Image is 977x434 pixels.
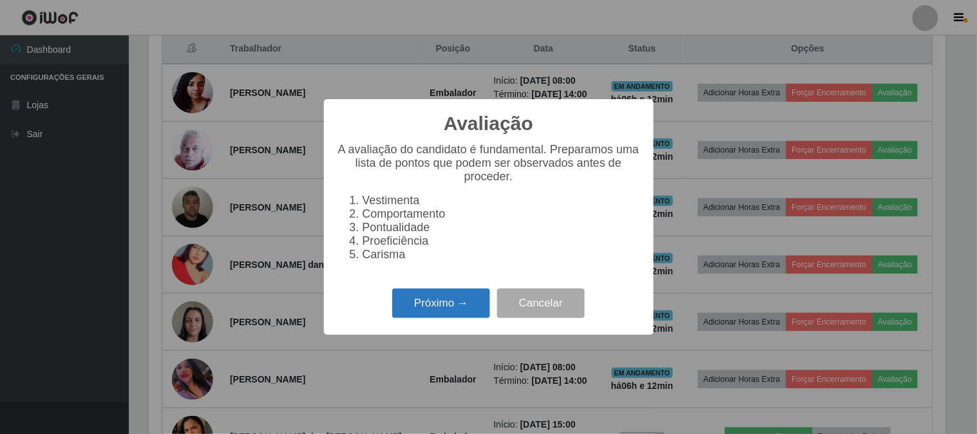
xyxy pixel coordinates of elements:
li: Vestimenta [363,194,641,207]
li: Proeficiência [363,234,641,248]
li: Comportamento [363,207,641,221]
p: A avaliação do candidato é fundamental. Preparamos uma lista de pontos que podem ser observados a... [337,143,641,184]
button: Cancelar [497,288,585,319]
button: Próximo → [392,288,490,319]
li: Pontualidade [363,221,641,234]
li: Carisma [363,248,641,261]
h2: Avaliação [444,112,533,135]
